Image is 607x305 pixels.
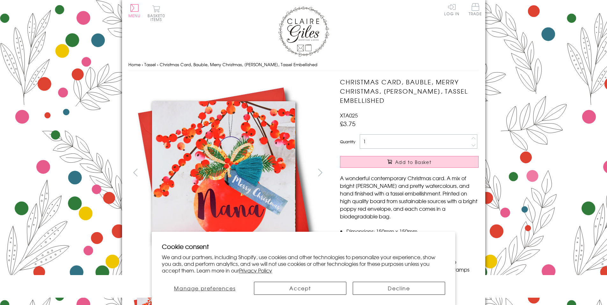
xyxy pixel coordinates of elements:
span: 0 items [150,13,165,22]
a: Trade [469,3,482,17]
span: Manage preferences [174,284,235,292]
span: Trade [469,3,482,16]
button: prev [128,165,143,180]
h1: Christmas Card, Bauble, Merry Christmas, [PERSON_NAME], Tassel Embellished [340,77,479,105]
a: Log In [444,3,459,16]
img: Claire Giles Greetings Cards [278,6,329,57]
p: We and our partners, including Shopify, use cookies and other technologies to personalize your ex... [162,254,445,273]
img: Christmas Card, Bauble, Merry Christmas, Nana, Tassel Embellished [128,77,319,268]
li: Dimensions: 150mm x 150mm [346,227,479,235]
span: XTA025 [340,111,358,119]
button: Decline [353,282,445,295]
button: Manage preferences [162,282,248,295]
a: Tassel [144,61,156,67]
span: Christmas Card, Bauble, Merry Christmas, [PERSON_NAME], Tassel Embellished [160,61,317,67]
h2: Cookie consent [162,242,445,251]
label: Quantity [340,139,355,145]
p: A wonderful contemporary Christmas card. A mix of bright [PERSON_NAME] and pretty watercolours, a... [340,174,479,220]
button: Menu [128,4,141,18]
a: Privacy Policy [239,266,272,274]
span: › [142,61,143,67]
nav: breadcrumbs [128,58,479,71]
span: Add to Basket [395,159,431,165]
button: Add to Basket [340,156,479,168]
button: Accept [254,282,346,295]
button: Basket0 items [148,5,165,21]
span: › [157,61,158,67]
img: Christmas Card, Bauble, Merry Christmas, Nana, Tassel Embellished [327,77,518,268]
a: Home [128,61,141,67]
button: next [313,165,327,180]
span: £3.75 [340,119,356,128]
span: Menu [128,13,141,18]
